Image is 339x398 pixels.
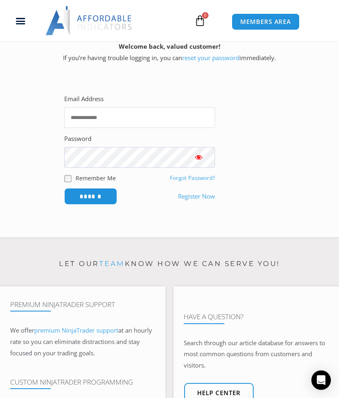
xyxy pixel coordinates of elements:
[182,54,239,62] a: reset your password
[178,191,215,202] a: Register Now
[311,370,331,390] div: Open Intercom Messenger
[183,147,215,168] button: Show password
[76,174,116,182] label: Remember Me
[99,260,125,268] a: team
[197,390,241,396] span: Help center
[182,9,218,32] a: 0
[10,326,152,357] span: at an hourly rate so you can eliminate distractions and stay focused on your trading goals.
[34,326,118,334] a: premium NinjaTrader support
[46,6,133,35] img: LogoAI | Affordable Indicators – NinjaTrader
[202,12,209,19] span: 0
[240,19,291,25] span: MEMBERS AREA
[10,326,34,334] span: We offer
[119,42,220,50] strong: Welcome back, valued customer!
[64,133,91,145] label: Password
[184,337,329,372] p: Search through our article database for answers to most common questions from customers and visit...
[170,174,215,182] a: Forgot Password?
[10,301,155,309] h4: Premium NinjaTrader Support
[64,93,104,105] label: Email Address
[14,41,325,64] p: If you’re having trouble logging in, you can immediately.
[4,13,37,28] div: Menu Toggle
[232,13,300,30] a: MEMBERS AREA
[184,313,329,321] h4: Have A Question?
[10,378,155,386] h4: Custom NinjaTrader Programming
